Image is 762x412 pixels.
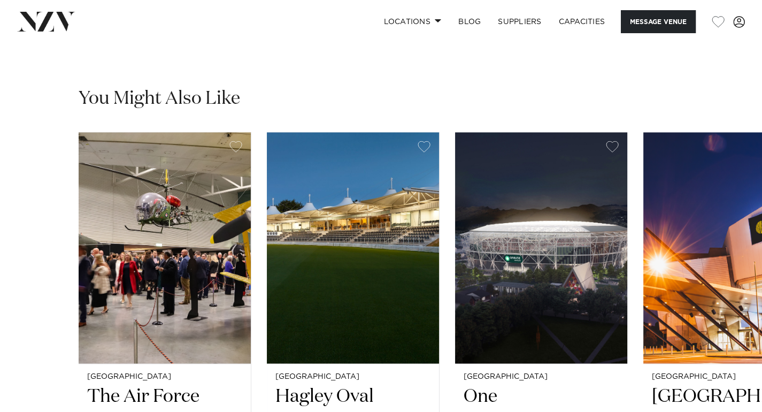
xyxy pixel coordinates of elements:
[275,372,430,380] small: [GEOGRAPHIC_DATA]
[464,372,619,380] small: [GEOGRAPHIC_DATA]
[375,10,450,33] a: Locations
[455,132,627,363] img: Aerial view of One New Zealand Stadium at night
[489,10,550,33] a: SUPPLIERS
[550,10,614,33] a: Capacities
[79,87,240,111] h2: You Might Also Like
[450,10,489,33] a: BLOG
[17,12,75,31] img: nzv-logo.png
[621,10,696,33] button: Message Venue
[87,372,242,380] small: [GEOGRAPHIC_DATA]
